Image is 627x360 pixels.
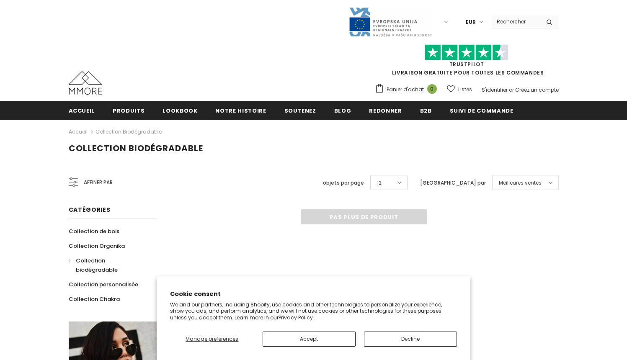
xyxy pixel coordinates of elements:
[449,61,484,68] a: TrustPilot
[466,18,476,26] span: EUR
[458,85,472,94] span: Listes
[215,107,266,115] span: Notre histoire
[113,101,144,120] a: Produits
[170,301,457,321] p: We and our partners, including Shopify, use cookies and other technologies to personalize your ex...
[499,179,542,187] span: Meilleures ventes
[420,179,486,187] label: [GEOGRAPHIC_DATA] par
[515,86,559,93] a: Créez un compte
[186,335,238,342] span: Manage preferences
[69,142,203,154] span: Collection biodégradable
[69,206,111,214] span: Catégories
[420,101,432,120] a: B2B
[69,292,120,306] a: Collection Chakra
[492,15,540,28] input: Search Site
[69,239,125,253] a: Collection Organika
[113,107,144,115] span: Produits
[450,107,513,115] span: Suivi de commande
[263,332,356,347] button: Accept
[69,277,138,292] a: Collection personnalisée
[170,332,254,347] button: Manage preferences
[509,86,514,93] span: or
[69,101,95,120] a: Accueil
[334,101,351,120] a: Blog
[84,178,113,187] span: Affiner par
[69,224,119,239] a: Collection de bois
[215,101,266,120] a: Notre histoire
[369,107,402,115] span: Redonner
[69,295,120,303] span: Collection Chakra
[450,101,513,120] a: Suivi de commande
[69,227,119,235] span: Collection de bois
[369,101,402,120] a: Redonner
[163,107,197,115] span: Lookbook
[420,107,432,115] span: B2B
[377,179,382,187] span: 12
[364,332,457,347] button: Decline
[69,127,88,137] a: Accueil
[284,101,316,120] a: soutenez
[95,128,162,135] a: Collection biodégradable
[279,314,313,321] a: Privacy Policy
[482,86,508,93] a: S'identifier
[427,84,437,94] span: 0
[375,83,441,96] a: Panier d'achat 0
[323,179,364,187] label: objets par page
[348,18,432,25] a: Javni Razpis
[69,253,147,277] a: Collection biodégradable
[447,82,472,97] a: Listes
[170,290,457,298] h2: Cookie consent
[76,257,118,274] span: Collection biodégradable
[69,242,125,250] span: Collection Organika
[375,48,559,76] span: LIVRAISON GRATUITE POUR TOUTES LES COMMANDES
[425,44,508,61] img: Faites confiance aux étoiles pilotes
[348,7,432,37] img: Javni Razpis
[69,71,102,95] img: Cas MMORE
[284,107,316,115] span: soutenez
[334,107,351,115] span: Blog
[69,107,95,115] span: Accueil
[163,101,197,120] a: Lookbook
[69,280,138,288] span: Collection personnalisée
[387,85,424,94] span: Panier d'achat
